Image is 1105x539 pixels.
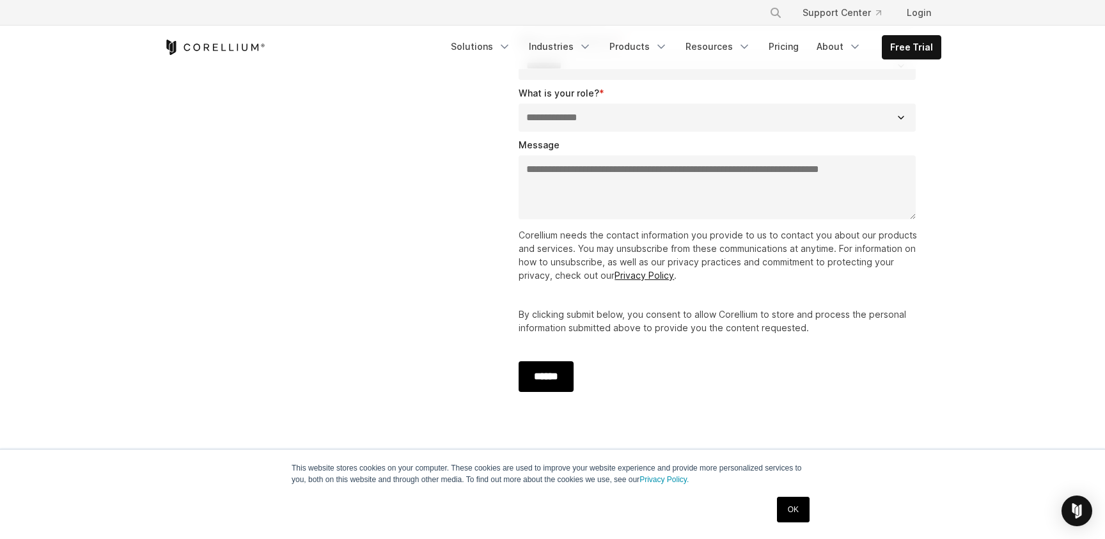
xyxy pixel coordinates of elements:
span: Message [519,139,560,150]
a: Resources [678,35,758,58]
span: What is your role? [519,88,599,98]
button: Search [764,1,787,24]
a: Privacy Policy. [639,475,689,484]
a: Support Center [792,1,891,24]
a: About [809,35,869,58]
p: This website stores cookies on your computer. These cookies are used to improve your website expe... [292,462,813,485]
a: Corellium Home [164,40,265,55]
div: Navigation Menu [754,1,941,24]
a: OK [777,497,810,522]
a: Privacy Policy [615,270,674,281]
p: By clicking submit below, you consent to allow Corellium to store and process the personal inform... [519,308,921,334]
a: Pricing [761,35,806,58]
div: Navigation Menu [443,35,941,59]
p: Corellium needs the contact information you provide to us to contact you about our products and s... [519,228,921,282]
div: Open Intercom Messenger [1062,496,1092,526]
a: Solutions [443,35,519,58]
a: Products [602,35,675,58]
a: Free Trial [882,36,941,59]
a: Industries [521,35,599,58]
a: Login [897,1,941,24]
